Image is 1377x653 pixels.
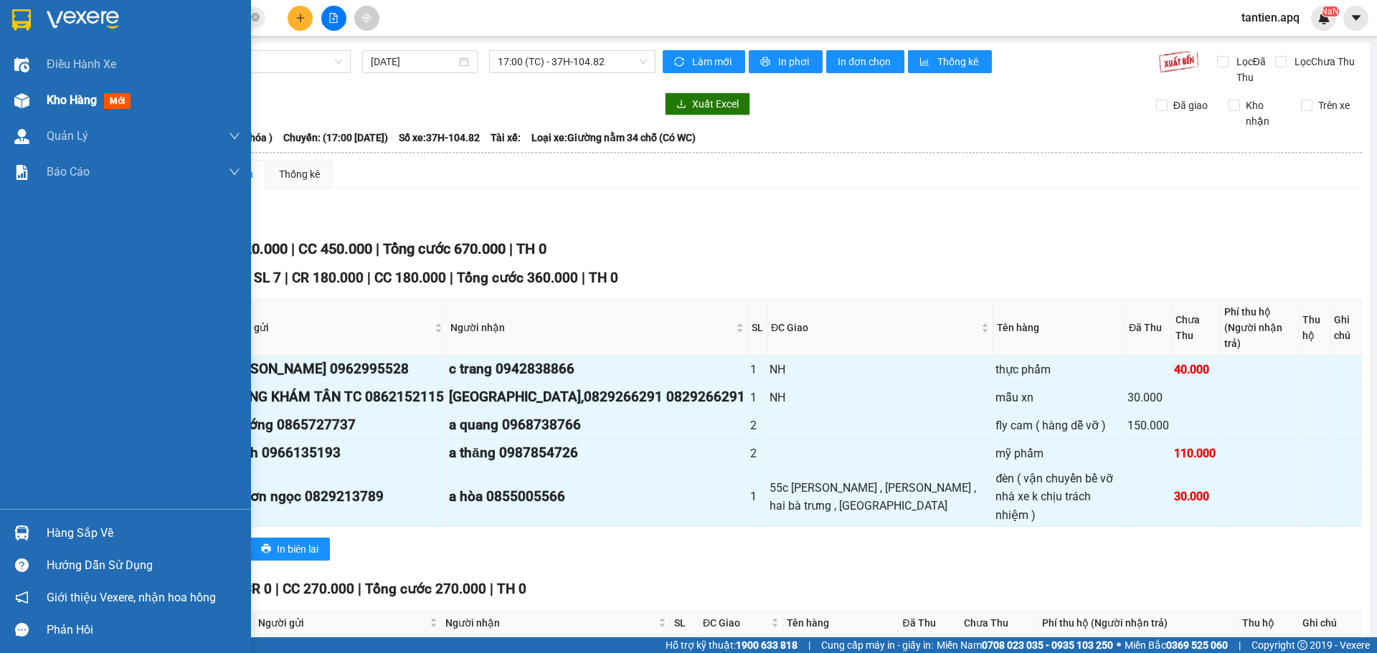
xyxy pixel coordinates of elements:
span: message [15,623,29,637]
button: aim [354,6,379,31]
span: | [367,270,371,286]
span: | [450,270,453,286]
th: Tên hàng [993,300,1125,356]
div: 2 [750,416,765,434]
div: fly cam ( hàng dễ vỡ ) [995,416,1122,434]
span: Miền Nam [937,637,1113,653]
span: CR 180.000 [292,270,364,286]
span: Quản Lý [47,127,88,145]
span: Tổng cước 360.000 [457,270,578,286]
span: printer [261,543,271,555]
img: icon-new-feature [1317,11,1330,24]
span: Kho nhận [1240,97,1290,129]
span: copyright [1297,640,1307,650]
div: Phản hồi [47,619,240,641]
button: printerIn biên lai [250,538,330,561]
span: 17:00 (TC) - 37H-104.82 [498,51,647,72]
span: Hỗ trợ kỹ thuật: [666,637,798,653]
button: plus [288,6,313,31]
span: printer [760,57,772,68]
span: bar-chart [919,57,932,68]
span: Đã giao [1168,97,1213,113]
button: syncLàm mới [663,50,745,73]
div: [GEOGRAPHIC_DATA],0829266291 0829266291 [449,386,745,408]
button: In đơn chọn [826,50,904,73]
span: Làm mới [692,54,734,70]
span: Miền Bắc [1125,637,1228,653]
span: Người nhận [445,615,656,631]
div: 1 [750,361,765,378]
span: CC 270.000 [283,581,354,597]
img: warehouse-icon [14,93,29,108]
span: ĐC Giao [771,320,978,335]
th: Thu hộ [1239,611,1299,635]
span: Người gửi [223,320,432,335]
th: Chưa Thu [1172,300,1221,356]
div: a hòa 0855005566 [449,486,745,507]
button: file-add [321,6,346,31]
span: Trên xe [1312,97,1355,113]
span: | [275,581,279,597]
div: cty sơn ngọc 0829213789 [222,486,444,507]
strong: 0708 023 035 - 0935 103 250 [982,639,1113,651]
div: Hàng sắp về [47,523,240,544]
div: 30.000 [1127,389,1169,406]
span: In phơi [778,54,811,70]
th: Đã Thu [899,611,960,635]
th: Ghi chú [1330,300,1362,356]
span: [GEOGRAPHIC_DATA], [GEOGRAPHIC_DATA] ↔ [GEOGRAPHIC_DATA] [32,61,138,110]
img: 9k= [1158,50,1199,73]
span: | [808,637,810,653]
span: CC 450.000 [298,240,372,257]
button: downloadXuất Excel [665,92,750,115]
span: tantien.apq [1230,9,1311,27]
sup: NaN [1321,6,1339,16]
span: Xuất Excel [692,96,739,112]
img: warehouse-icon [14,57,29,72]
span: aim [361,13,372,23]
div: a vinh 0966135193 [222,442,444,464]
span: caret-down [1350,11,1363,24]
span: download [676,99,686,110]
span: question-circle [15,558,29,572]
img: solution-icon [14,165,29,180]
div: 30.000 [1174,487,1218,505]
button: printerIn phơi [749,50,823,73]
th: SL [671,611,699,635]
span: down [229,166,240,178]
span: Điều hành xe [47,55,116,73]
th: SL [748,300,767,356]
span: In đơn chọn [838,54,893,70]
span: | [376,240,379,257]
div: [PERSON_NAME] 0962995528 [222,358,444,380]
span: SL 7 [254,270,281,286]
span: down [229,130,240,142]
img: logo [7,77,27,148]
span: | [285,270,288,286]
span: Giới thiệu Vexere, nhận hoa hồng [47,588,216,606]
div: 1 [750,389,765,406]
span: close-circle [251,11,260,25]
span: ⚪️ [1117,642,1121,648]
div: NH [770,361,990,378]
span: Báo cáo [47,163,90,181]
span: close-circle [251,13,260,22]
span: | [582,270,585,286]
th: Phí thu hộ (Người nhận trả) [1221,300,1299,356]
span: Người gửi [258,615,427,631]
span: Chuyến: (17:00 [DATE]) [283,130,388,146]
span: In biên lai [277,541,318,557]
span: | [1239,637,1241,653]
span: Tổng cước 670.000 [383,240,506,257]
div: NH [770,389,990,406]
span: Lọc Đã Thu [1231,54,1275,85]
span: CC 180.000 [374,270,446,286]
div: 110.000 [1174,444,1218,462]
span: CR 0 [243,581,272,597]
th: Tên hàng [783,611,899,635]
span: TH 0 [589,270,618,286]
span: | [509,240,513,257]
th: Phí thu hộ (Người nhận trả) [1038,611,1238,635]
div: 55c [PERSON_NAME] , [PERSON_NAME] , hai bà trưng , [GEOGRAPHIC_DATA] [770,479,990,515]
strong: CHUYỂN PHÁT NHANH AN PHÚ QUÝ [33,11,136,58]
